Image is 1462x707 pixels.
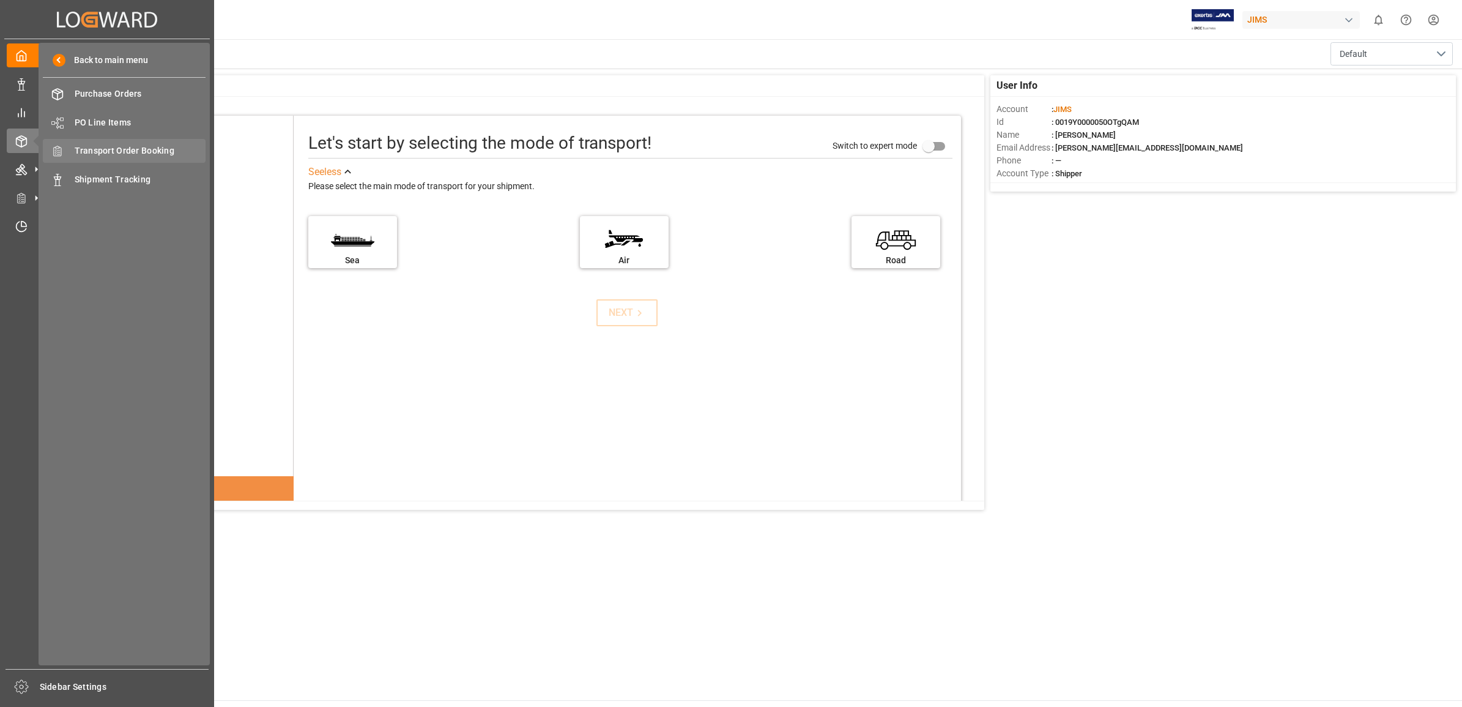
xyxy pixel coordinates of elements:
span: : [PERSON_NAME][EMAIL_ADDRESS][DOMAIN_NAME] [1052,143,1243,152]
button: NEXT [596,299,658,326]
a: PO Line Items [43,110,206,134]
span: : [1052,105,1072,114]
button: show 0 new notifications [1365,6,1392,34]
a: My Reports [7,100,207,124]
div: Air [586,254,662,267]
button: JIMS [1242,8,1365,31]
span: Account Type [996,167,1052,180]
span: Phone [996,154,1052,167]
div: See less [308,165,341,179]
a: Data Management [7,72,207,95]
span: : [PERSON_NAME] [1052,130,1116,140]
span: Account [996,103,1052,116]
div: JIMS [1242,11,1360,29]
span: User Info [996,78,1037,93]
a: Transport Order Booking [43,139,206,163]
span: Name [996,129,1052,141]
span: : 0019Y0000050OTgQAM [1052,118,1139,127]
span: Back to main menu [65,54,148,67]
div: NEXT [609,305,646,320]
a: Purchase Orders [43,82,206,106]
span: Default [1340,48,1367,61]
span: PO Line Items [75,116,206,129]
span: JIMS [1053,105,1072,114]
span: Sidebar Settings [40,681,209,694]
div: Let's start by selecting the mode of transport! [308,130,651,156]
span: Shipment Tracking [75,173,206,186]
button: Help Center [1392,6,1420,34]
span: Purchase Orders [75,88,206,100]
span: Transport Order Booking [75,144,206,157]
div: Please select the main mode of transport for your shipment. [308,179,952,194]
span: Id [996,116,1052,129]
div: Road [858,254,934,267]
span: : Shipper [1052,169,1082,178]
span: Switch to expert mode [833,141,917,151]
img: Exertis%20JAM%20-%20Email%20Logo.jpg_1722504956.jpg [1192,9,1234,31]
div: Sea [314,254,391,267]
a: Shipment Tracking [43,167,206,191]
span: Email Address [996,141,1052,154]
a: Timeslot Management V2 [7,214,207,238]
button: open menu [1330,42,1453,65]
a: My Cockpit [7,43,207,67]
span: : — [1052,156,1061,165]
